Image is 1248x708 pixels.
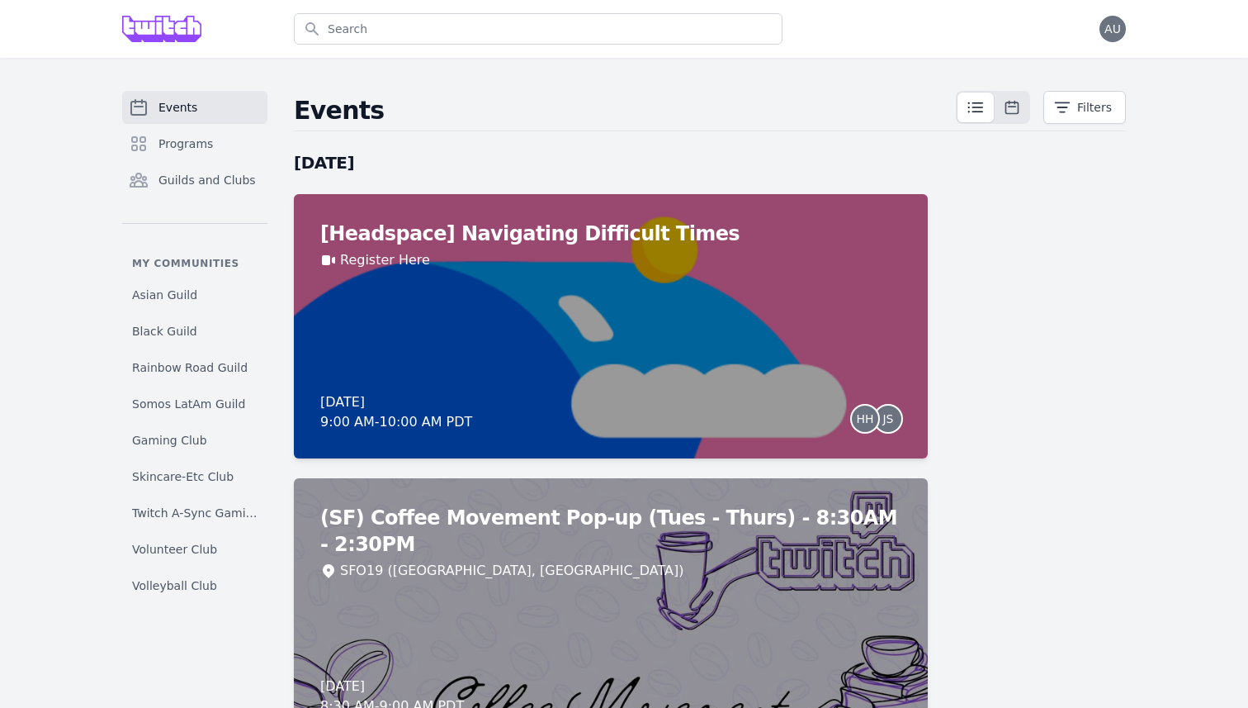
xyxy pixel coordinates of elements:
[132,468,234,485] span: Skincare-Etc Club
[158,99,197,116] span: Events
[132,577,217,594] span: Volleyball Club
[122,353,267,383] a: Rainbow Road Guild
[1104,23,1121,35] span: AU
[856,413,873,425] span: HH
[122,257,267,270] p: My communities
[1043,91,1126,124] button: Filters
[122,316,267,346] a: Black Guild
[294,151,928,174] h2: [DATE]
[122,280,267,310] a: Asian Guild
[122,91,267,601] nav: Sidebar
[122,498,267,528] a: Twitch A-Sync Gaming (TAG) Club
[132,396,245,412] span: Somos LatAm Guild
[122,535,267,564] a: Volunteer Club
[294,13,782,45] input: Search
[122,164,267,197] a: Guilds and Clubs
[122,91,267,124] a: Events
[882,413,893,425] span: JS
[132,323,197,340] span: Black Guild
[132,541,217,558] span: Volunteer Club
[132,505,258,521] span: Twitch A-Sync Gaming (TAG) Club
[294,96,956,126] h2: Events
[122,389,267,419] a: Somos LatAm Guild
[122,16,201,42] img: Grove
[294,194,928,459] a: [Headspace] Navigating Difficult TimesRegister Here[DATE]9:00 AM-10:00 AM PDTHHJS
[132,287,197,303] span: Asian Guild
[320,505,901,558] h2: (SF) Coffee Movement Pop-up (Tues - Thurs) - 8:30AM - 2:30PM
[158,135,213,152] span: Programs
[158,172,256,188] span: Guilds and Clubs
[132,359,248,376] span: Rainbow Road Guild
[320,392,472,432] div: [DATE] 9:00 AM - 10:00 AM PDT
[320,221,901,247] h2: [Headspace] Navigating Difficult Times
[1099,16,1126,42] button: AU
[122,571,267,601] a: Volleyball Club
[340,250,430,270] a: Register Here
[122,425,267,455] a: Gaming Club
[340,561,683,581] div: SFO19 ([GEOGRAPHIC_DATA], [GEOGRAPHIC_DATA])
[122,462,267,492] a: Skincare-Etc Club
[132,432,207,449] span: Gaming Club
[122,127,267,160] a: Programs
